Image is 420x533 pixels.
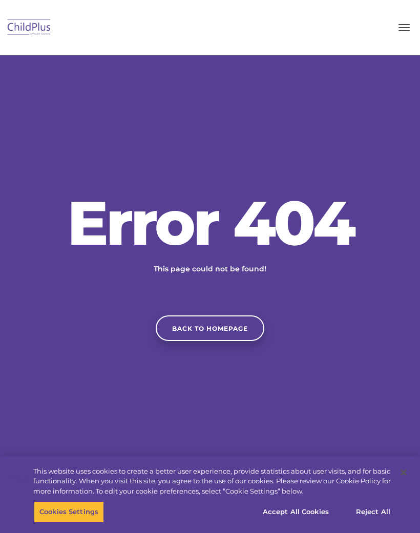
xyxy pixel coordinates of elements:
button: Cookies Settings [34,501,104,523]
img: ChildPlus by Procare Solutions [5,16,53,40]
p: This page could not be found! [102,264,318,274]
button: Accept All Cookies [257,501,334,523]
div: This website uses cookies to create a better user experience, provide statistics about user visit... [33,466,391,497]
button: Reject All [341,501,405,523]
a: Back to homepage [156,315,264,341]
h2: Error 404 [56,192,364,253]
button: Close [392,461,415,484]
